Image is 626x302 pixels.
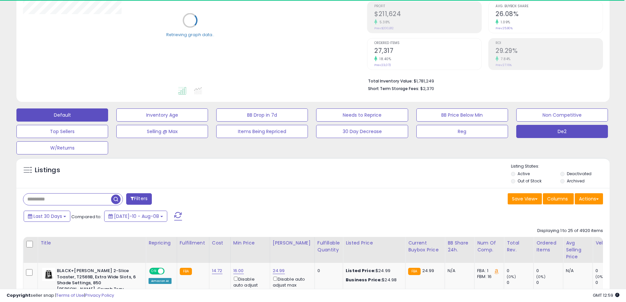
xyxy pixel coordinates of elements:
[233,267,244,274] a: 16.00
[408,240,442,253] div: Current Buybox Price
[216,108,308,122] button: BB Drop in 7d
[85,292,114,298] a: Privacy Policy
[593,292,619,298] span: 2025-09-8 12:59 GMT
[448,240,472,253] div: BB Share 24h.
[536,274,545,279] small: (0%)
[212,240,228,246] div: Cost
[507,280,533,286] div: 0
[374,63,391,67] small: Prev: 23,072
[273,267,285,274] a: 24.99
[368,86,419,91] b: Short Term Storage Fees:
[496,26,513,30] small: Prev: 25.80%
[216,125,308,138] button: Items Being Repriced
[346,277,400,283] div: $24.98
[567,178,585,184] label: Archived
[374,41,481,45] span: Ordered Items
[57,268,137,300] b: BLACK+[PERSON_NAME] 2-Slice Toaster, T2569B, Extra Wide Slots, 6 Shade Settings, 850 [PERSON_NAME...
[16,125,108,138] button: Top Sellers
[536,280,563,286] div: 0
[149,278,172,284] div: Amazon AI
[317,240,340,253] div: Fulfillable Quantity
[507,240,531,253] div: Total Rev.
[71,214,102,220] span: Compared to:
[368,77,598,84] li: $1,781,249
[233,240,267,246] div: Min Price
[547,196,568,202] span: Columns
[536,268,563,274] div: 0
[377,20,390,25] small: 5.38%
[496,10,603,19] h2: 26.08%
[595,240,619,246] div: Velocity
[346,267,376,274] b: Listed Price:
[518,178,542,184] label: Out of Stock
[24,211,70,222] button: Last 30 Days
[40,240,143,246] div: Title
[374,26,394,30] small: Prev: $200,812
[416,108,508,122] button: BB Price Below Min
[346,240,403,246] div: Listed Price
[34,213,62,220] span: Last 30 Days
[408,268,420,275] small: FBA
[498,57,511,61] small: 7.84%
[477,268,499,274] div: FBA: 1
[507,274,516,279] small: (0%)
[536,240,560,253] div: Ordered Items
[56,292,84,298] a: Terms of Use
[566,240,590,260] div: Avg Selling Price
[166,32,214,37] div: Retrieving graph data..
[416,125,508,138] button: Reg
[496,5,603,8] span: Avg. Buybox Share
[7,292,114,299] div: seller snap | |
[477,240,501,253] div: Num of Comp.
[316,108,408,122] button: Needs to Reprice
[420,85,434,92] span: $2,370
[180,240,206,246] div: Fulfillment
[273,275,310,288] div: Disable auto adjust max
[496,41,603,45] span: ROI
[316,125,408,138] button: 30 Day Decrease
[496,47,603,56] h2: 29.29%
[422,267,434,274] span: 24.99
[346,268,400,274] div: $24.99
[374,47,481,56] h2: 27,317
[164,268,174,274] span: OFF
[377,57,391,61] small: 18.40%
[104,211,167,222] button: [DATE]-10 - Aug-08
[516,125,608,138] button: De2
[575,193,603,204] button: Actions
[346,277,382,283] b: Business Price:
[273,240,312,246] div: [PERSON_NAME]
[518,171,530,176] label: Active
[374,5,481,8] span: Profit
[233,275,265,294] div: Disable auto adjust min
[212,267,222,274] a: 14.72
[317,268,338,274] div: 0
[595,268,622,274] div: 0
[42,268,55,281] img: 31n2RYzJIbL._SL40_.jpg
[16,108,108,122] button: Default
[126,193,152,205] button: Filters
[149,240,174,246] div: Repricing
[537,228,603,234] div: Displaying 1 to 25 of 4920 items
[180,268,192,275] small: FBA
[477,274,499,280] div: FBM: 16
[116,125,208,138] button: Selling @ Max
[150,268,158,274] span: ON
[7,292,31,298] strong: Copyright
[368,78,413,84] b: Total Inventory Value:
[595,274,605,279] small: (0%)
[567,171,591,176] label: Deactivated
[508,193,542,204] button: Save View
[35,166,60,175] h5: Listings
[566,268,588,274] div: N/A
[16,141,108,154] button: W/Returns
[498,20,510,25] small: 1.09%
[448,268,469,274] div: N/A
[516,108,608,122] button: Non Competitive
[496,63,512,67] small: Prev: 27.16%
[116,108,208,122] button: Inventory Age
[543,193,574,204] button: Columns
[114,213,159,220] span: [DATE]-10 - Aug-08
[511,163,610,170] p: Listing States:
[507,268,533,274] div: 0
